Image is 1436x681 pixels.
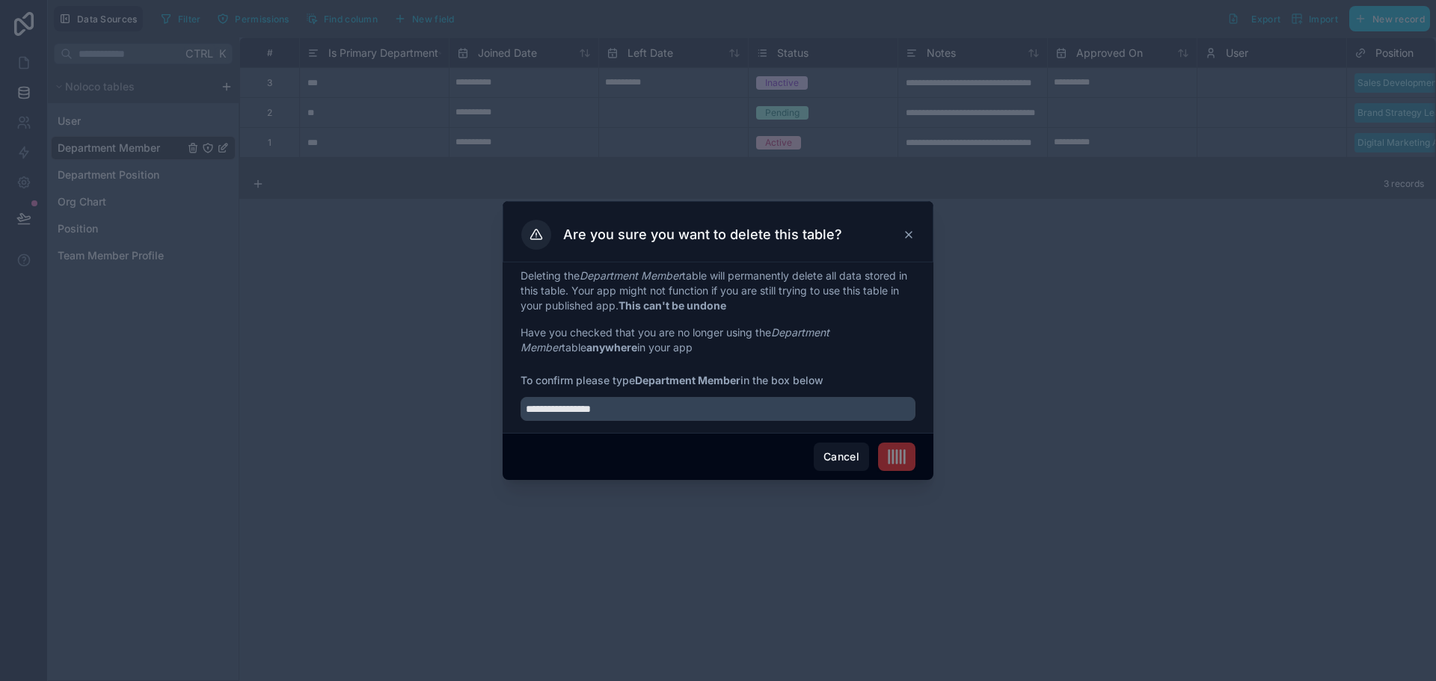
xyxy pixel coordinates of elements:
p: Deleting the table will permanently delete all data stored in this table. Your app might not func... [521,268,915,313]
h3: Are you sure you want to delete this table? [563,226,842,244]
button: Cancel [814,443,869,471]
strong: anywhere [586,341,637,354]
strong: This can't be undone [619,299,726,312]
span: To confirm please type in the box below [521,373,915,388]
strong: Department Member [635,374,740,386]
em: Department Member [580,269,682,282]
p: Have you checked that you are no longer using the table in your app [521,325,915,355]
